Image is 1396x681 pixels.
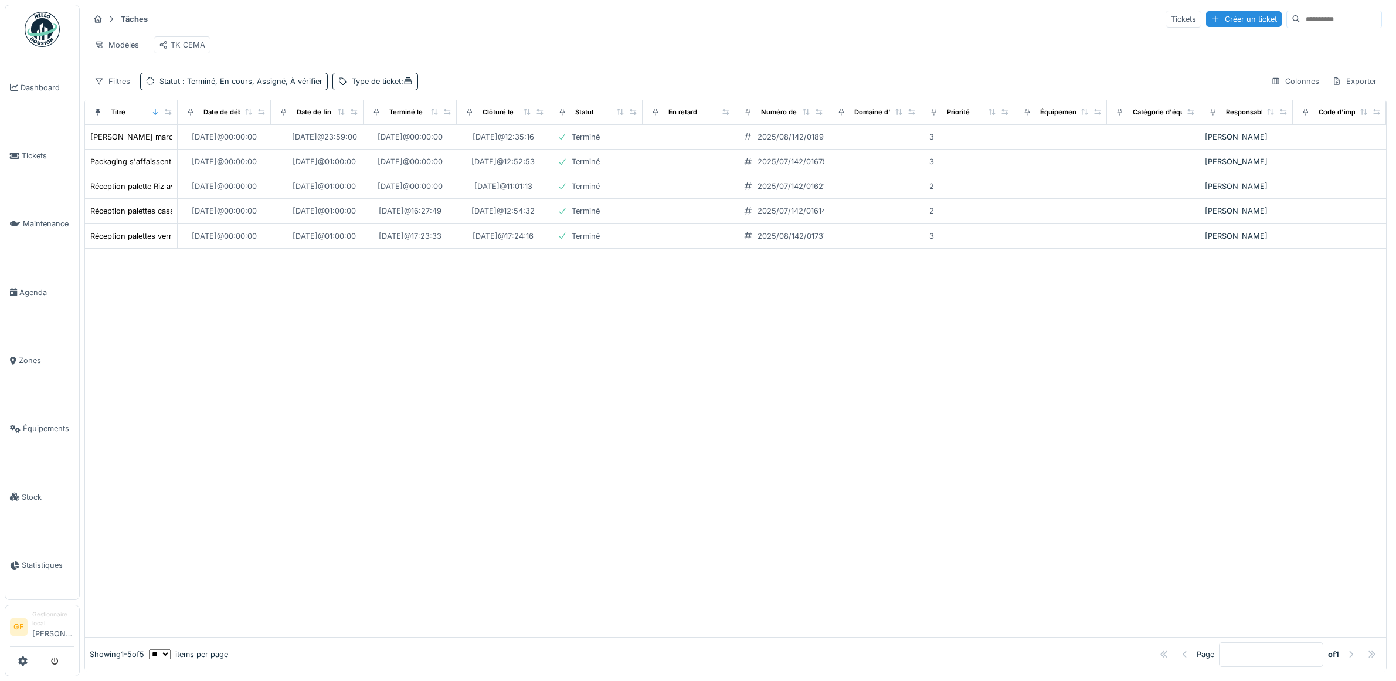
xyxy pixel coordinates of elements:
div: Terminé le [389,107,423,117]
div: [DATE] @ 01:00:00 [293,156,356,167]
div: 3 [929,131,934,143]
div: [DATE] @ 01:00:00 [293,205,356,216]
div: Showing 1 - 5 of 5 [90,649,144,660]
div: Créer un ticket [1206,11,1282,27]
a: Statistiques [5,531,79,599]
div: Terminé [572,205,600,216]
div: Numéro de ticket [761,107,817,117]
div: [DATE] @ 00:00:00 [192,231,257,242]
div: Page [1197,649,1214,660]
a: Zones [5,327,79,395]
div: Modèles [89,36,144,53]
div: [DATE] @ 00:00:00 [192,131,257,143]
div: Priorité [947,107,970,117]
div: Packaging s'affaissent au stockage (par 3) - stockage depuis 02/25 [90,156,335,167]
div: [PERSON_NAME] [1205,205,1288,216]
span: Statistiques [22,560,74,571]
div: [DATE] @ 00:00:00 [378,131,443,143]
span: : Terminé, En cours, Assigné, À vérifier [180,77,322,86]
div: TK CEMA [159,39,205,50]
div: [DATE] @ 00:00:00 [378,181,443,192]
div: [DATE] @ 17:23:33 [379,231,441,242]
div: Réception palette Riz avec packaging cassé - Madarest [90,181,287,192]
a: Maintenance [5,190,79,258]
div: Statut [159,76,322,87]
div: Filtres [89,73,135,90]
div: [DATE] @ 12:54:32 [471,205,535,216]
div: Tickets [1166,11,1201,28]
div: [DATE] @ 12:35:16 [473,131,534,143]
div: [PERSON_NAME] [1205,156,1288,167]
div: [DATE] @ 17:24:16 [473,231,534,242]
div: Clôturé le [483,107,514,117]
div: Date de fin planifiée [297,107,361,117]
div: Date de début planifiée [203,107,278,117]
span: Dashboard [21,82,74,93]
strong: Tâches [116,13,152,25]
div: 2025/07/142/01614 [758,205,826,216]
div: 2025/07/142/01675 [758,156,827,167]
span: : [401,77,413,86]
a: Équipements [5,395,79,463]
div: 2025/08/142/01737 [758,231,827,242]
div: Terminé [572,181,600,192]
div: [DATE] @ 00:00:00 [378,156,443,167]
div: [DATE] @ 01:00:00 [293,231,356,242]
div: 3 [929,156,934,167]
div: [DATE] @ 01:00:00 [293,181,356,192]
span: Tickets [22,150,74,161]
span: Zones [19,355,74,366]
div: Code d'imputation [1319,107,1378,117]
div: items per page [149,649,228,660]
div: Équipement [1040,107,1079,117]
div: Terminé [572,131,600,143]
div: Colonnes [1266,73,1324,90]
div: En retard [668,107,697,117]
div: 2 [929,205,934,216]
img: Badge_color-CXgf-gQk.svg [25,12,60,47]
span: Maintenance [23,218,74,229]
div: 2025/07/142/01621 [758,181,826,192]
a: Tickets [5,121,79,189]
span: Stock [22,492,74,503]
div: Terminé [572,231,600,242]
div: [DATE] @ 00:00:00 [192,181,257,192]
li: [PERSON_NAME] [32,610,74,644]
div: Réception palettes verrerie abîmées - DN 5680111653 [90,231,280,242]
div: Catégorie d'équipement [1133,107,1211,117]
div: [DATE] @ 00:00:00 [192,156,257,167]
a: Dashboard [5,53,79,121]
div: [PERSON_NAME] marchandise en déplaçant et rangeant - article 4046093003 – lot 875610 [90,131,416,143]
div: Exporter [1327,73,1382,90]
div: Domaine d'expertise [854,107,921,117]
div: Responsable [1226,107,1267,117]
li: GF [10,618,28,636]
div: Type de ticket [352,76,413,87]
div: Réception palettes cassée et coups de fourches - DN 5680111588 [90,205,325,216]
div: Terminé [572,156,600,167]
div: [PERSON_NAME] [1205,231,1288,242]
strong: of 1 [1328,649,1339,660]
div: Gestionnaire local [32,610,74,628]
a: Agenda [5,258,79,326]
div: [DATE] @ 11:01:13 [474,181,532,192]
div: Titre [111,107,125,117]
div: 3 [929,231,934,242]
div: 2025/08/142/01896 [758,131,828,143]
div: Statut [575,107,594,117]
div: [PERSON_NAME] [1205,181,1288,192]
div: [DATE] @ 23:59:00 [292,131,357,143]
span: Agenda [19,287,74,298]
div: [PERSON_NAME] [1205,131,1288,143]
span: Équipements [23,423,74,434]
div: [DATE] @ 12:52:53 [471,156,535,167]
a: Stock [5,463,79,531]
a: GF Gestionnaire local[PERSON_NAME] [10,610,74,647]
div: [DATE] @ 00:00:00 [192,205,257,216]
div: 2 [929,181,934,192]
div: [DATE] @ 16:27:49 [379,205,441,216]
